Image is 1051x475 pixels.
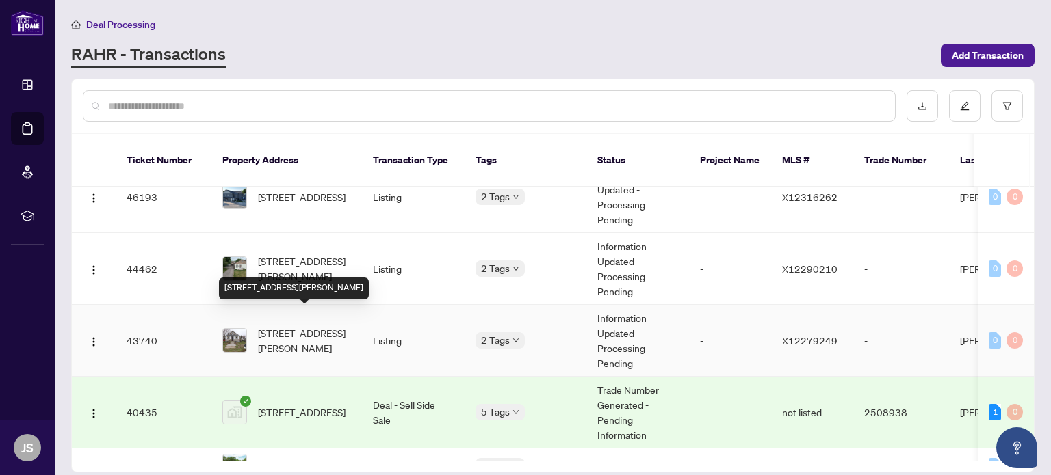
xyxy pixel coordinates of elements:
button: download [907,90,938,122]
td: Trade Number Generated - Pending Information [586,377,689,448]
td: Information Updated - Processing Pending [586,233,689,305]
div: 0 [1007,332,1023,349]
img: thumbnail-img [223,401,246,424]
span: X12316262 [782,191,838,203]
td: Information Updated - Processing Pending [586,161,689,233]
img: thumbnail-img [223,185,246,208]
button: filter [991,90,1023,122]
div: 0 [1007,189,1023,205]
td: 2508938 [853,377,949,448]
div: 1 [989,404,1001,420]
img: thumbnail-img [223,329,246,352]
span: 2 Tags [481,458,510,474]
th: Project Name [689,134,771,187]
th: Transaction Type [362,134,465,187]
th: MLS # [771,134,853,187]
span: 5 Tags [481,404,510,420]
span: home [71,20,81,29]
img: Logo [88,193,99,204]
img: thumbnail-img [223,257,246,280]
span: [STREET_ADDRESS][PERSON_NAME] [258,254,351,284]
span: download [918,101,927,111]
button: Logo [83,258,105,280]
div: 0 [989,458,1001,474]
span: down [512,409,519,416]
th: Status [586,134,689,187]
div: 0 [989,189,1001,205]
img: Logo [88,408,99,419]
span: filter [1002,101,1012,111]
td: Deal - Sell Side Sale [362,377,465,448]
img: logo [11,10,44,36]
td: 40435 [116,377,211,448]
span: down [512,265,519,272]
span: Deal Processing [86,18,155,31]
span: X12290210 [782,262,838,275]
span: [STREET_ADDRESS] [258,405,346,420]
span: down [512,193,519,200]
div: 0 [989,260,1001,277]
span: check-circle [240,396,251,407]
span: down [512,337,519,344]
a: RAHR - Transactions [71,43,226,68]
td: - [853,233,949,305]
span: X12211122 [782,460,838,472]
button: Add Transaction [941,44,1035,67]
span: edit [960,101,970,111]
button: Logo [83,329,105,351]
td: 46193 [116,161,211,233]
span: X12279249 [782,334,838,347]
button: Open asap [996,427,1037,468]
button: Logo [83,186,105,208]
div: 0 [1007,260,1023,277]
span: Add Transaction [952,44,1024,66]
span: [STREET_ADDRESS][PERSON_NAME] [258,325,351,355]
td: - [853,305,949,377]
button: edit [949,90,981,122]
button: Logo [83,401,105,423]
span: [STREET_ADDRESS] [258,189,346,204]
td: - [689,377,771,448]
th: Trade Number [853,134,949,187]
td: Listing [362,161,465,233]
span: JS [21,438,34,457]
span: 2 Tags [481,332,510,348]
td: 44462 [116,233,211,305]
img: Logo [88,336,99,347]
td: Information Updated - Processing Pending [586,305,689,377]
td: 43740 [116,305,211,377]
td: - [689,305,771,377]
th: Tags [465,134,586,187]
div: 0 [989,332,1001,349]
span: not listed [782,406,822,418]
td: Listing [362,305,465,377]
td: - [689,161,771,233]
td: - [689,233,771,305]
th: Ticket Number [116,134,211,187]
span: 2 Tags [481,260,510,276]
img: Logo [88,264,99,275]
td: - [853,161,949,233]
th: Property Address [211,134,362,187]
span: 2 Tags [481,189,510,204]
div: [STREET_ADDRESS][PERSON_NAME] [219,277,369,299]
td: Listing [362,233,465,305]
div: 0 [1007,404,1023,420]
span: [STREET_ADDRESS] [258,459,346,474]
